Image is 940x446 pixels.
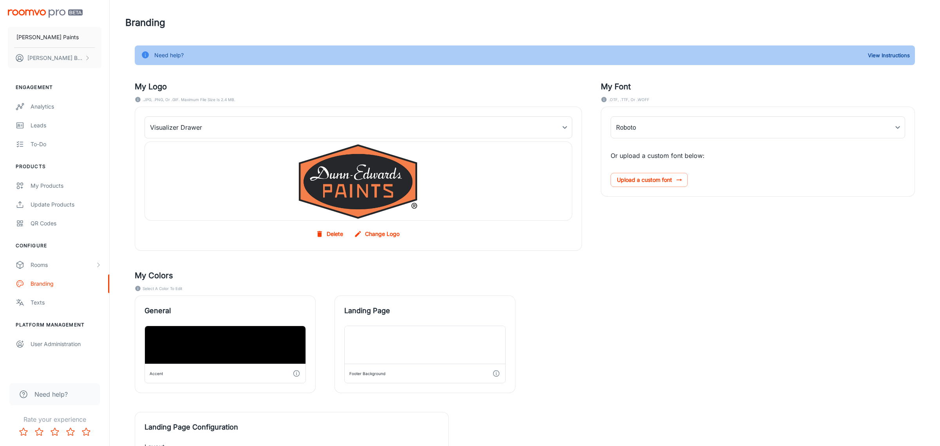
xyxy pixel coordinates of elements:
[611,173,688,187] span: Upload a custom font
[150,370,163,377] div: Accent
[344,305,506,316] span: Landing Page
[611,151,905,160] p: Or upload a custom font below:
[47,424,63,440] button: Rate 3 star
[143,96,235,103] span: .JPG, .PNG, or .GIF. Maximum file size is 2.4 MB.
[27,54,83,62] p: [PERSON_NAME] Broglia
[154,48,184,63] div: Need help?
[31,121,101,130] div: Leads
[34,390,68,399] span: Need help?
[349,370,385,377] div: Footer Background
[295,142,422,220] img: my_drawer_logo_background_image_en-us.png
[601,81,915,92] h5: My Font
[125,16,165,30] h1: Branding
[31,298,101,307] div: Texts
[31,102,101,111] div: Analytics
[145,116,572,138] div: Visualizer Drawer
[16,424,31,440] button: Rate 1 star
[8,9,83,18] img: Roomvo PRO Beta
[31,181,101,190] div: My Products
[63,424,78,440] button: Rate 4 star
[609,96,649,103] span: .OTF, .TTF, or .WOFF
[31,219,101,228] div: QR Codes
[314,227,346,241] button: Delete
[31,261,95,269] div: Rooms
[31,424,47,440] button: Rate 2 star
[135,270,915,281] h5: My Colors
[8,48,101,68] button: [PERSON_NAME] Broglia
[31,340,101,348] div: User Administration
[31,140,101,149] div: To-do
[145,422,439,433] span: Landing Page Configuration
[6,415,103,424] p: Rate your experience
[145,305,306,316] span: General
[16,33,79,42] p: [PERSON_NAME] Paints
[8,27,101,47] button: [PERSON_NAME] Paints
[352,227,403,241] label: Change Logo
[611,116,905,138] div: Roboto
[31,279,101,288] div: Branding
[78,424,94,440] button: Rate 5 star
[31,200,101,209] div: Update Products
[866,49,912,61] button: View Instructions
[135,81,582,92] h5: My Logo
